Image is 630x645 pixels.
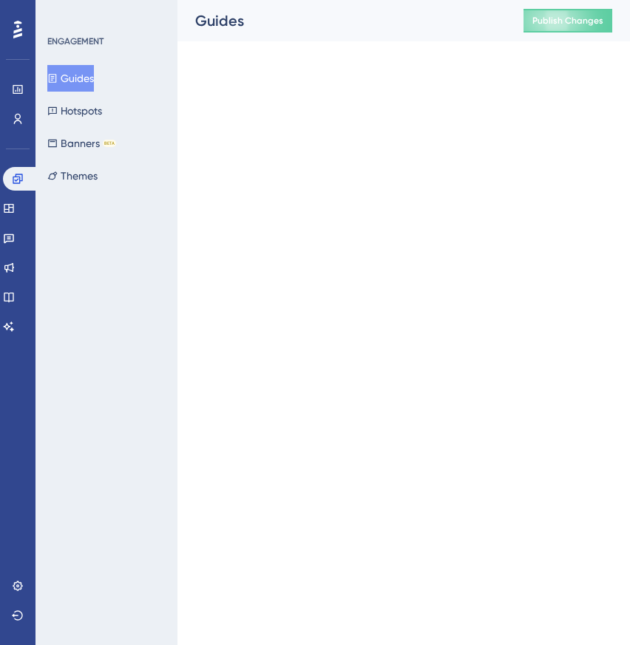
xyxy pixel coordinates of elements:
div: Guides [195,10,487,31]
button: Guides [47,65,94,92]
div: BETA [103,140,116,147]
button: BannersBETA [47,130,116,157]
span: Publish Changes [532,15,603,27]
button: Hotspots [47,98,102,124]
button: Publish Changes [524,9,612,33]
button: Themes [47,163,98,189]
div: ENGAGEMENT [47,35,104,47]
